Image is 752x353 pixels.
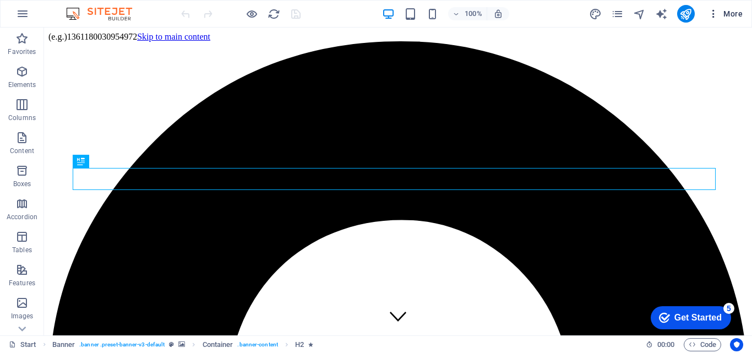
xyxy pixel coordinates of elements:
button: Code [684,338,721,351]
button: text_generator [655,7,668,20]
a: Click to cancel selection. Double-click to open Pages [9,338,36,351]
i: Design (Ctrl+Alt+Y) [589,8,602,20]
h6: Session time [646,338,675,351]
i: Publish [679,8,692,20]
span: More [708,8,743,19]
div: Get Started 5 items remaining, 0% complete [9,6,89,29]
span: Code [689,338,716,351]
span: : [665,340,667,349]
p: Images [11,312,34,321]
span: Click to select. Double-click to edit [203,338,233,351]
h6: 100% [465,7,482,20]
p: Features [9,279,35,287]
button: pages [611,7,624,20]
i: This element contains a background [178,341,185,347]
button: navigator [633,7,646,20]
i: On resize automatically adjust zoom level to fit chosen device. [493,9,503,19]
p: Columns [8,113,36,122]
div: 5 [81,2,92,13]
p: Accordion [7,213,37,221]
span: 00 00 [657,338,674,351]
button: publish [677,5,695,23]
i: Reload page [268,8,280,20]
i: Pages (Ctrl+Alt+S) [611,8,624,20]
i: Navigator [633,8,646,20]
button: More [704,5,747,23]
span: Click to select. Double-click to edit [52,338,75,351]
p: Favorites [8,47,36,56]
span: . banner .preset-banner-v3-default [79,338,165,351]
a: Skip to main content [93,4,166,14]
span: Click to select. Double-click to edit [295,338,304,351]
div: Get Started [32,12,80,22]
span: . banner-content [237,338,277,351]
p: Boxes [13,180,31,188]
button: Usercentrics [730,338,743,351]
i: Element contains an animation [308,341,313,347]
button: 100% [448,7,487,20]
button: Click here to leave preview mode and continue editing [245,7,258,20]
p: Content [10,146,34,155]
i: AI Writer [655,8,668,20]
img: Editor Logo [63,7,146,20]
nav: breadcrumb [52,338,314,351]
p: Tables [12,246,32,254]
button: reload [267,7,280,20]
p: Elements [8,80,36,89]
i: This element is a customizable preset [169,341,174,347]
button: design [589,7,602,20]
